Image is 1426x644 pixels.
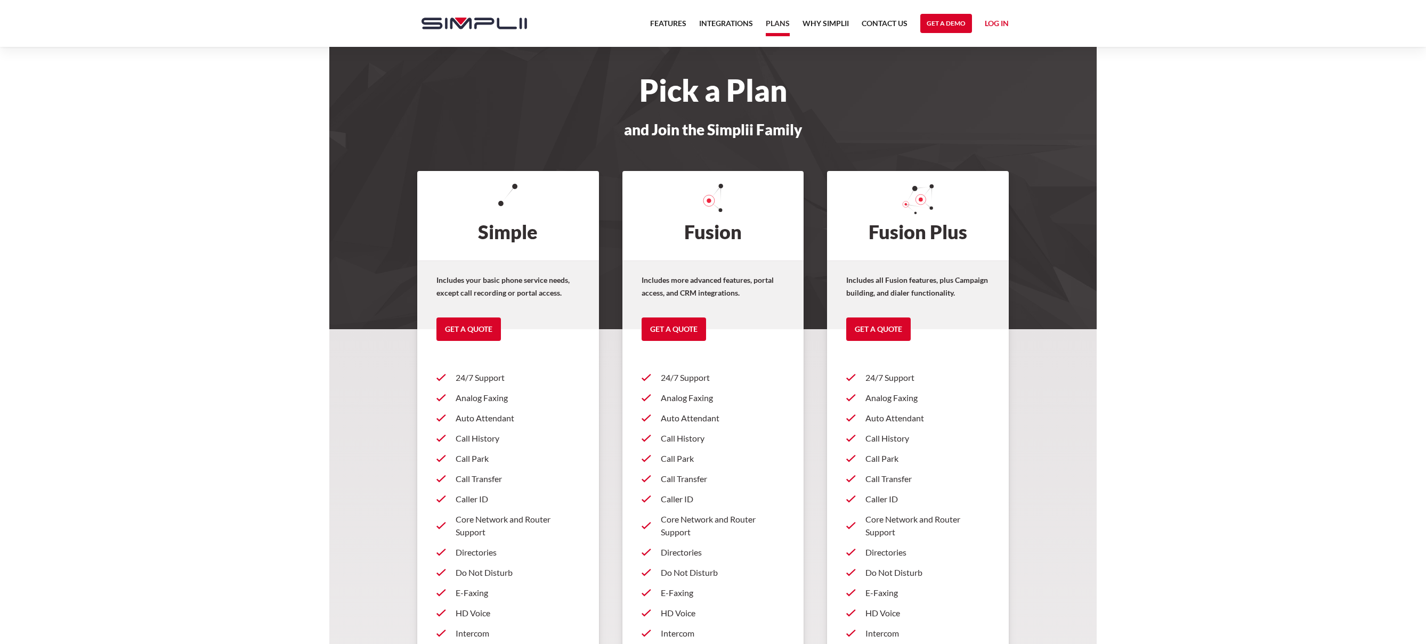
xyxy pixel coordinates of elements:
[642,368,785,388] a: 24/7 Support
[865,627,990,640] p: Intercom
[661,607,785,619] p: HD Voice
[436,368,580,388] a: 24/7 Support
[846,563,990,583] a: Do Not Disturb
[661,493,785,506] p: Caller ID
[846,317,911,341] a: Get a Quote
[456,586,580,599] p: E-Faxing
[642,489,785,509] a: Caller ID
[661,627,785,640] p: Intercom
[846,583,990,603] a: E-Faxing
[456,627,580,640] p: Intercom
[456,493,580,506] p: Caller ID
[865,586,990,599] p: E-Faxing
[846,408,990,428] a: Auto Attendant
[803,17,849,36] a: Why Simplii
[456,513,580,539] p: Core Network and Router Support
[642,469,785,489] a: Call Transfer
[456,412,580,425] p: Auto Attendant
[411,79,1015,102] h1: Pick a Plan
[650,17,686,36] a: Features
[661,566,785,579] p: Do Not Disturb
[456,452,580,465] p: Call Park
[436,623,580,643] a: Intercom
[661,546,785,559] p: Directories
[827,171,1009,260] h2: Fusion Plus
[846,603,990,623] a: HD Voice
[642,603,785,623] a: HD Voice
[661,472,785,485] p: Call Transfer
[417,171,599,260] h2: Simple
[661,392,785,404] p: Analog Faxing
[436,603,580,623] a: HD Voice
[642,509,785,542] a: Core Network and Router Support
[436,489,580,509] a: Caller ID
[846,509,990,542] a: Core Network and Router Support
[436,469,580,489] a: Call Transfer
[456,371,580,384] p: 24/7 Support
[422,18,527,29] img: Simplii
[661,371,785,384] p: 24/7 Support
[642,563,785,583] a: Do Not Disturb
[846,368,990,388] a: 24/7 Support
[436,388,580,408] a: Analog Faxing
[642,449,785,469] a: Call Park
[865,412,990,425] p: Auto Attendant
[642,275,774,297] strong: Includes more advanced features, portal access, and CRM integrations.
[436,583,580,603] a: E-Faxing
[985,17,1009,33] a: Log in
[846,428,990,449] a: Call History
[456,432,580,445] p: Call History
[411,121,1015,137] h3: and Join the Simplii Family
[661,586,785,599] p: E-Faxing
[622,171,804,260] h2: Fusion
[865,513,990,539] p: Core Network and Router Support
[456,566,580,579] p: Do Not Disturb
[436,563,580,583] a: Do Not Disturb
[661,432,785,445] p: Call History
[865,566,990,579] p: Do Not Disturb
[865,472,990,485] p: Call Transfer
[456,607,580,619] p: HD Voice
[456,472,580,485] p: Call Transfer
[846,449,990,469] a: Call Park
[642,623,785,643] a: Intercom
[865,493,990,506] p: Caller ID
[865,392,990,404] p: Analog Faxing
[642,388,785,408] a: Analog Faxing
[642,428,785,449] a: Call History
[436,408,580,428] a: Auto Attendant
[642,408,785,428] a: Auto Attendant
[436,509,580,542] a: Core Network and Router Support
[436,274,580,299] p: Includes your basic phone service needs, except call recording or portal access.
[436,317,501,341] a: Get a Quote
[846,275,988,297] strong: Includes all Fusion features, plus Campaign building, and dialer functionality.
[865,432,990,445] p: Call History
[642,583,785,603] a: E-Faxing
[642,542,785,563] a: Directories
[436,449,580,469] a: Call Park
[865,452,990,465] p: Call Park
[865,371,990,384] p: 24/7 Support
[846,542,990,563] a: Directories
[436,428,580,449] a: Call History
[661,452,785,465] p: Call Park
[846,623,990,643] a: Intercom
[642,317,706,341] a: Get a Quote
[661,513,785,539] p: Core Network and Router Support
[865,607,990,619] p: HD Voice
[766,17,790,36] a: Plans
[456,392,580,404] p: Analog Faxing
[846,469,990,489] a: Call Transfer
[865,546,990,559] p: Directories
[846,388,990,408] a: Analog Faxing
[661,412,785,425] p: Auto Attendant
[846,489,990,509] a: Caller ID
[920,14,972,33] a: Get a Demo
[699,17,753,36] a: Integrations
[862,17,908,36] a: Contact US
[436,542,580,563] a: Directories
[456,546,580,559] p: Directories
